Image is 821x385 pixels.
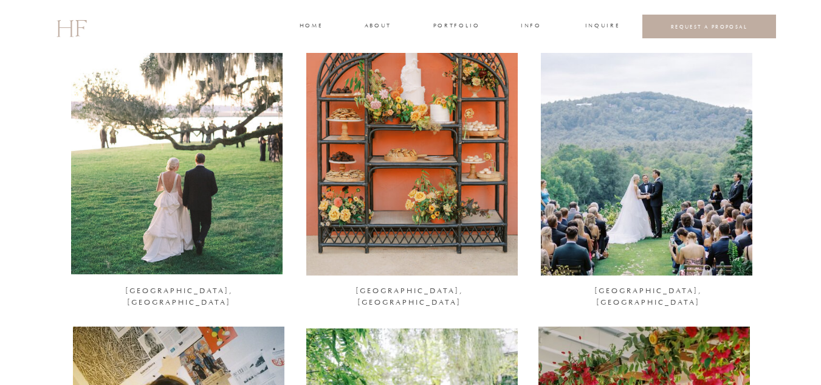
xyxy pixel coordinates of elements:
a: portfolio [433,21,479,32]
a: [GEOGRAPHIC_DATA], [GEOGRAPHIC_DATA] [318,285,501,302]
a: REQUEST A PROPOSAL [652,23,767,30]
a: INQUIRE [585,21,618,32]
a: HF [56,9,86,44]
a: [GEOGRAPHIC_DATA], [GEOGRAPHIC_DATA] [88,285,270,302]
a: about [365,21,390,32]
a: [GEOGRAPHIC_DATA], [GEOGRAPHIC_DATA] [557,285,740,302]
a: home [300,21,322,32]
a: INFO [520,21,543,32]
